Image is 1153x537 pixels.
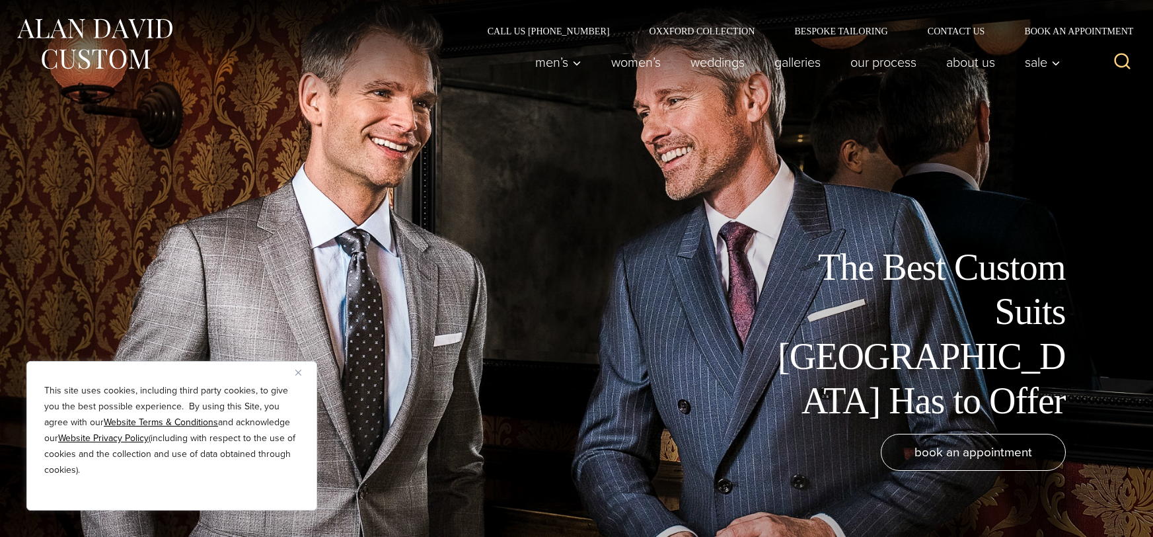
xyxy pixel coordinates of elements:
a: Call Us [PHONE_NUMBER] [468,26,630,36]
a: Contact Us [908,26,1005,36]
a: Our Process [835,49,931,75]
a: Bespoke Tailoring [774,26,907,36]
h1: The Best Custom Suits [GEOGRAPHIC_DATA] Has to Offer [768,245,1066,423]
nav: Secondary Navigation [468,26,1138,36]
a: book an appointment [881,434,1066,471]
a: About Us [931,49,1010,75]
a: Women’s [596,49,675,75]
button: View Search Form [1107,46,1138,78]
button: Close [295,364,311,380]
a: Website Privacy Policy [58,431,149,445]
nav: Primary Navigation [520,49,1067,75]
a: Book an Appointment [1004,26,1138,36]
p: This site uses cookies, including third party cookies, to give you the best possible experience. ... [44,383,299,478]
a: Galleries [759,49,835,75]
img: Alan David Custom [15,15,174,73]
a: weddings [675,49,759,75]
a: Oxxford Collection [629,26,774,36]
span: Sale [1025,56,1060,69]
span: Men’s [535,56,581,69]
span: book an appointment [914,442,1032,462]
a: Website Terms & Conditions [104,415,218,429]
img: Close [295,370,301,376]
